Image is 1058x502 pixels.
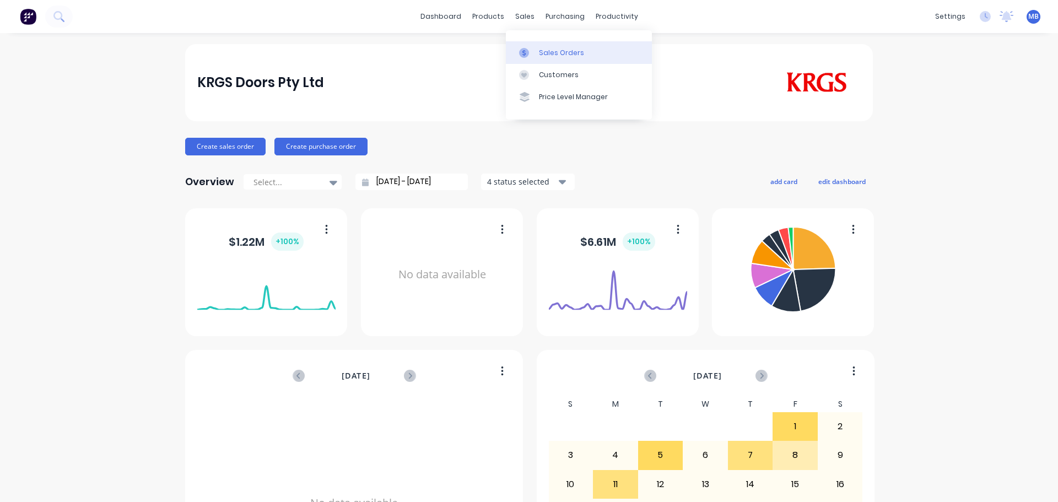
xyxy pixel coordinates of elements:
div: 15 [773,471,817,498]
button: edit dashboard [811,174,873,188]
img: Factory [20,8,36,25]
div: 16 [818,471,862,498]
div: 11 [593,471,638,498]
div: S [818,396,863,412]
div: T [728,396,773,412]
div: $ 6.61M [580,233,655,251]
div: Overview [185,171,234,193]
a: Price Level Manager [506,86,652,108]
div: 5 [639,441,683,469]
div: F [773,396,818,412]
div: 8 [773,441,817,469]
a: dashboard [415,8,467,25]
div: + 100 % [623,233,655,251]
div: M [593,396,638,412]
div: Sales Orders [539,48,584,58]
div: 13 [683,471,727,498]
div: 14 [728,471,773,498]
div: 4 [593,441,638,469]
div: 3 [549,441,593,469]
div: 10 [549,471,593,498]
a: Sales Orders [506,41,652,63]
span: [DATE] [342,370,370,382]
button: Create sales order [185,138,266,155]
div: sales [510,8,540,25]
img: KRGS Doors Pty Ltd [784,72,849,93]
div: W [683,396,728,412]
span: [DATE] [693,370,722,382]
button: Create purchase order [274,138,368,155]
div: 1 [773,413,817,440]
a: Customers [506,64,652,86]
div: 12 [639,471,683,498]
div: Price Level Manager [539,92,608,102]
div: No data available [373,223,511,327]
div: T [638,396,683,412]
div: 4 status selected [487,176,557,187]
div: products [467,8,510,25]
span: MB [1028,12,1039,21]
div: purchasing [540,8,590,25]
button: add card [763,174,805,188]
div: + 100 % [271,233,304,251]
div: productivity [590,8,644,25]
div: KRGS Doors Pty Ltd [197,72,324,94]
div: Customers [539,70,579,80]
div: 2 [818,413,862,440]
div: 6 [683,441,727,469]
div: S [548,396,593,412]
div: $ 1.22M [229,233,304,251]
div: 9 [818,441,862,469]
button: 4 status selected [481,174,575,190]
div: settings [930,8,971,25]
div: 7 [728,441,773,469]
